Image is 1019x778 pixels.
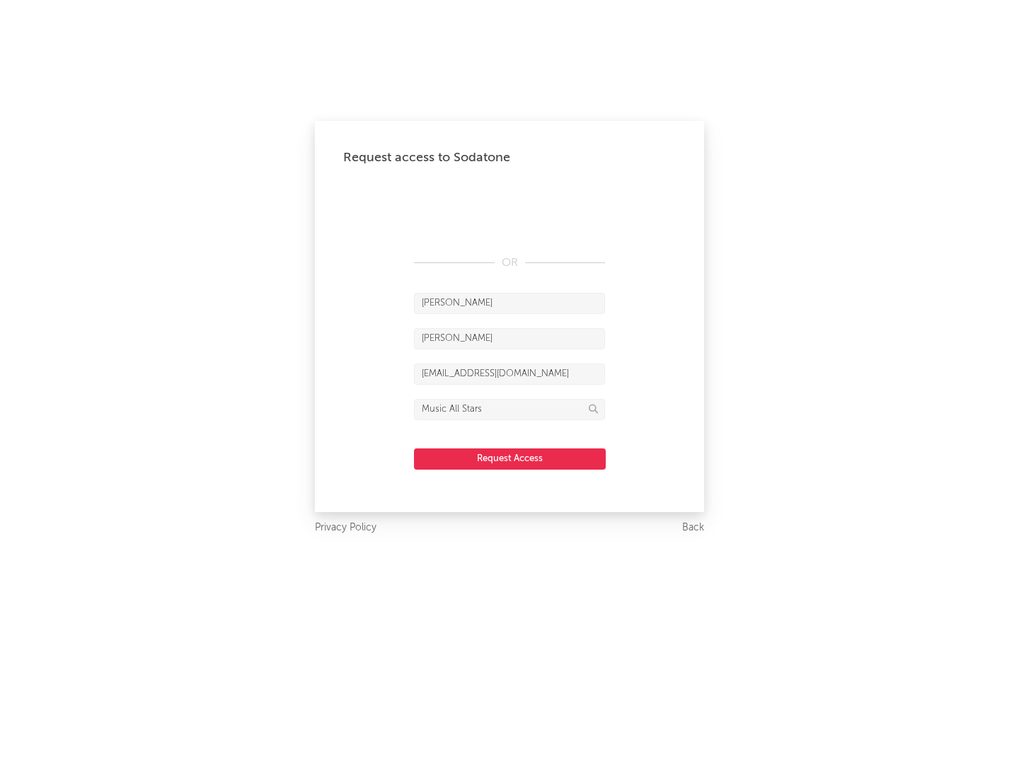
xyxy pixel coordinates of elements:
button: Request Access [414,448,606,470]
input: Last Name [414,328,605,349]
a: Privacy Policy [315,519,376,537]
div: Request access to Sodatone [343,149,676,166]
input: First Name [414,293,605,314]
input: Division [414,399,605,420]
a: Back [682,519,704,537]
input: Email [414,364,605,385]
div: OR [414,255,605,272]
